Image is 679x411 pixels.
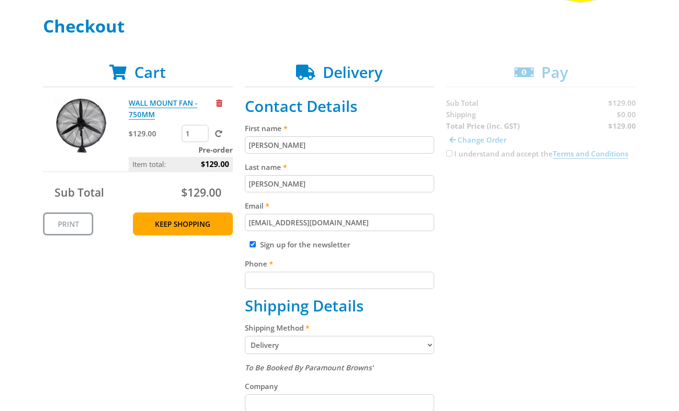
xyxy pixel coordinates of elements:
[43,212,93,235] a: Print
[129,144,233,156] p: Pre-order
[133,212,233,235] a: Keep Shopping
[323,62,383,82] span: Delivery
[245,363,373,372] em: To Be Booked By Paramount Browns'
[134,62,166,82] span: Cart
[245,136,435,154] input: Please enter your first name.
[260,240,350,249] label: Sign up for the newsletter
[55,185,104,200] span: Sub Total
[52,97,110,155] img: WALL MOUNT FAN - 750MM
[245,322,435,333] label: Shipping Method
[129,98,197,120] a: WALL MOUNT FAN - 750MM
[245,214,435,231] input: Please enter your email address.
[245,200,435,211] label: Email
[43,17,636,36] h1: Checkout
[245,122,435,134] label: First name
[245,336,435,354] select: Please select a shipping method.
[216,98,222,108] a: Remove from cart
[245,97,435,115] h2: Contact Details
[245,297,435,315] h2: Shipping Details
[129,157,233,171] p: Item total:
[201,157,229,171] span: $129.00
[245,161,435,173] label: Last name
[245,380,435,392] label: Company
[129,128,180,139] p: $129.00
[245,272,435,289] input: Please enter your telephone number.
[245,258,435,269] label: Phone
[181,185,221,200] span: $129.00
[245,175,435,192] input: Please enter your last name.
